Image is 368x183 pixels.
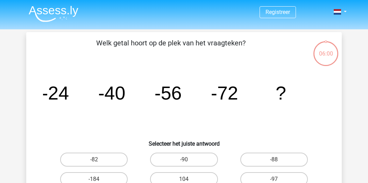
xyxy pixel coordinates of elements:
[98,82,126,103] tspan: -40
[155,82,182,103] tspan: -56
[29,6,78,22] img: Assessly
[60,153,128,167] label: -82
[313,41,339,58] div: 06:00
[37,38,304,59] p: Welk getal hoort op de plek van het vraagteken?
[276,82,286,103] tspan: ?
[150,153,218,167] label: -90
[266,9,290,15] a: Registreer
[240,153,308,167] label: -88
[37,135,331,147] h6: Selecteer het juiste antwoord
[42,82,69,103] tspan: -24
[211,82,238,103] tspan: -72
